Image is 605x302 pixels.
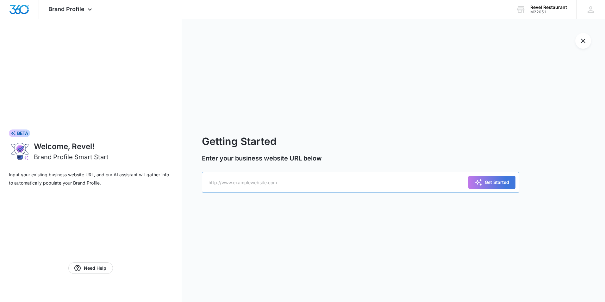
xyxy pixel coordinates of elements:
div: account name [530,5,567,10]
div: Get Started [475,179,509,186]
input: http://www.examplewebsite.com [202,172,520,193]
div: account id [530,10,567,14]
h1: Welcome, Revel! [34,141,173,152]
button: Get Started [468,176,515,189]
span: Brand Profile [48,6,84,12]
img: ai-brand-profile [9,141,31,162]
p: Enter your business website URL below [202,154,520,163]
h2: Brand Profile Smart Start [34,152,109,162]
a: Need Help [68,262,113,274]
h2: Getting Started [202,134,520,149]
div: BETA [9,129,30,137]
p: Input your existing business website URL, and our AI assistant will gather info to automatically ... [9,171,173,187]
button: Exit Smart Start Wizard [575,33,591,49]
